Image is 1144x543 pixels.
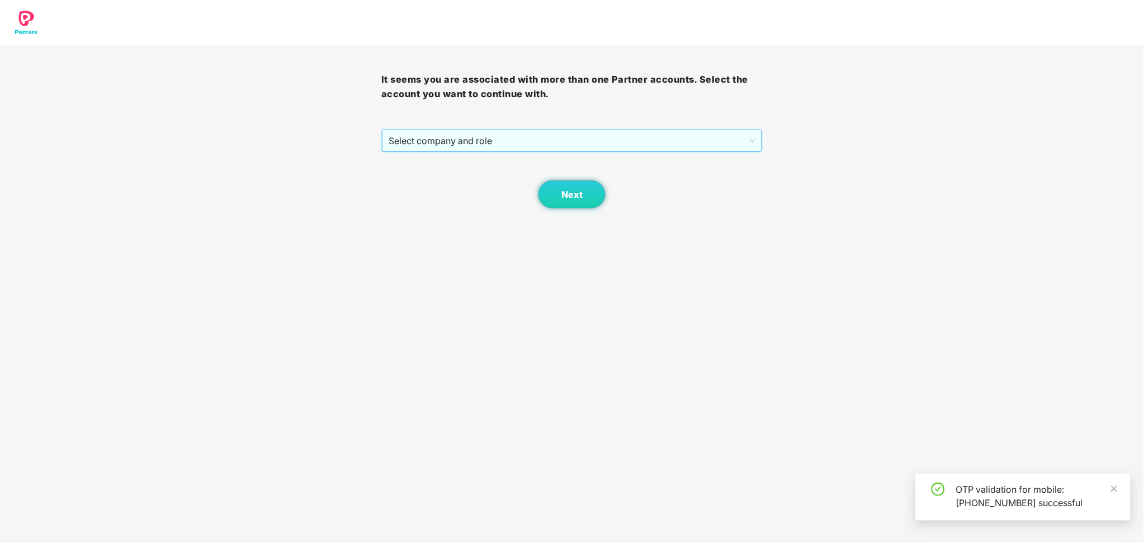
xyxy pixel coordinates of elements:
div: OTP validation for mobile: [PHONE_NUMBER] successful [956,483,1117,509]
span: close [1110,485,1118,493]
span: check-circle [932,483,945,496]
button: Next [538,180,606,208]
span: Next [561,189,583,200]
span: Select company and role [389,130,755,151]
h3: It seems you are associated with more than one Partner accounts. Select the account you want to c... [381,73,763,101]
